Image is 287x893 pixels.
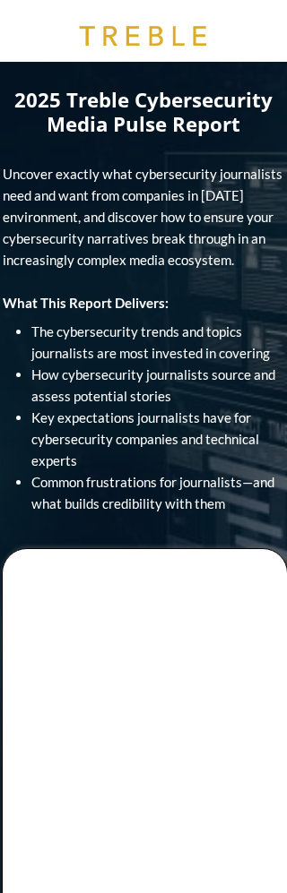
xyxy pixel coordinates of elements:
span: How cybersecurity journalists source and assess potential stories [31,366,275,404]
span: 2025 Treble Cybersecurity Media Pulse Report [14,86,273,138]
span: Common frustrations for journalists—and what builds credibility with them [31,474,274,511]
span: Uncover exactly what cybersecurity journalists need and want from companies in [DATE] environment... [3,166,283,268]
span: Key expectations journalists have for cybersecurity companies and technical experts [31,409,259,468]
strong: What This Report Delivers: [3,295,169,311]
span: The cybersecurity trends and topics journalists are most invested in covering [31,323,270,361]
